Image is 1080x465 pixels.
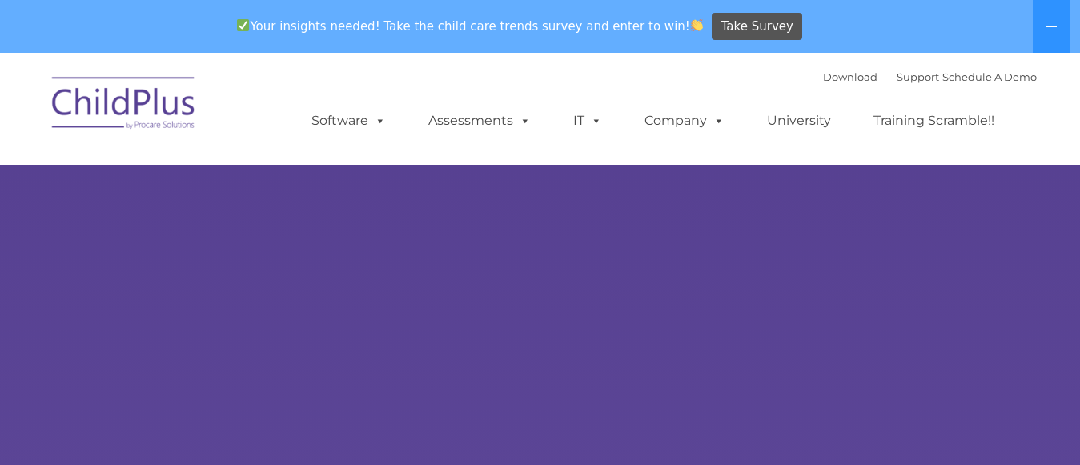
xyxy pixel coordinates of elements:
img: ChildPlus by Procare Solutions [44,66,204,146]
a: Download [823,70,877,83]
a: Take Survey [712,13,802,41]
span: Your insights needed! Take the child care trends survey and enter to win! [231,10,710,42]
img: 👏 [691,19,703,31]
a: Training Scramble!! [857,105,1010,137]
a: Assessments [412,105,547,137]
img: ✅ [237,19,249,31]
a: IT [557,105,618,137]
a: Support [897,70,939,83]
a: University [751,105,847,137]
font: | [823,70,1037,83]
a: Software [295,105,402,137]
a: Schedule A Demo [942,70,1037,83]
span: Take Survey [721,13,793,41]
a: Company [628,105,741,137]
